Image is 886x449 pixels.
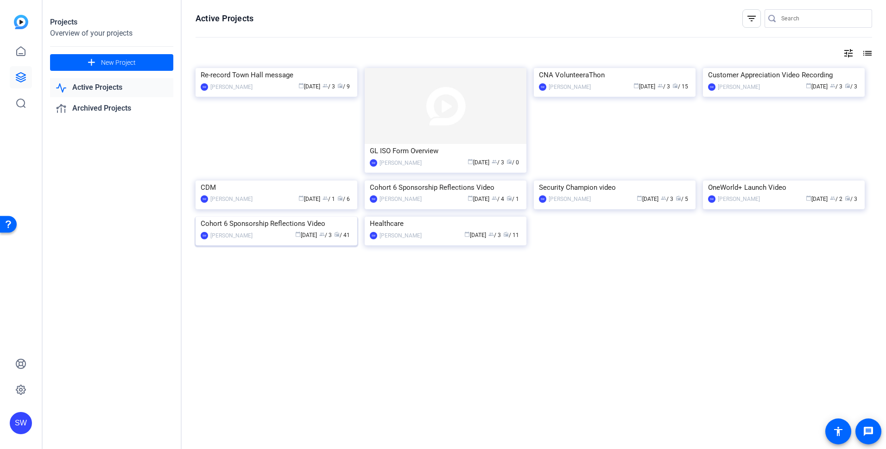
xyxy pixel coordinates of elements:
span: group [492,159,497,164]
div: Overview of your projects [50,28,173,39]
div: [PERSON_NAME] [549,194,591,204]
span: group [830,83,835,88]
span: group [661,195,666,201]
span: / 1 [323,196,335,202]
div: CDM [201,181,352,194]
span: group [488,231,494,237]
span: [DATE] [633,83,655,90]
h1: Active Projects [196,13,253,24]
div: SW [10,412,32,434]
span: radio [506,195,512,201]
div: [PERSON_NAME] [210,231,253,240]
span: group [323,195,328,201]
span: [DATE] [295,232,317,238]
span: / 2 [830,196,842,202]
span: radio [337,195,343,201]
div: SW [201,83,208,91]
span: radio [676,195,681,201]
div: [PERSON_NAME] [380,158,422,168]
span: calendar_today [298,195,304,201]
span: / 9 [337,83,350,90]
span: / 15 [672,83,688,90]
span: calendar_today [468,195,473,201]
div: [PERSON_NAME] [380,231,422,240]
span: / 3 [492,159,504,166]
span: radio [672,83,678,88]
img: blue-gradient.svg [14,15,28,29]
div: GL ISO Form Overview [370,144,521,158]
span: calendar_today [633,83,639,88]
div: Security Champion video [539,181,690,194]
span: radio [845,83,850,88]
span: calendar_today [468,159,473,164]
span: calendar_today [295,231,301,237]
div: [PERSON_NAME] [549,82,591,92]
div: SW [370,195,377,203]
div: SW [201,195,208,203]
div: [PERSON_NAME] [718,194,760,204]
span: [DATE] [464,232,486,238]
div: SW [539,83,546,91]
a: Active Projects [50,78,173,97]
span: / 1 [506,196,519,202]
div: Cohort 6 Sponsorship Reflections Video [201,217,352,231]
mat-icon: filter_list [746,13,757,24]
span: [DATE] [806,83,828,90]
span: [DATE] [298,83,320,90]
div: SW [370,232,377,239]
div: SW [708,83,715,91]
span: radio [334,231,340,237]
input: Search [781,13,865,24]
span: group [658,83,663,88]
div: SW [708,195,715,203]
button: New Project [50,54,173,71]
span: / 3 [488,232,501,238]
span: [DATE] [637,196,658,202]
span: group [830,195,835,201]
div: Projects [50,17,173,28]
span: / 3 [845,196,857,202]
span: / 3 [319,232,332,238]
span: radio [337,83,343,88]
div: SW [370,159,377,167]
div: [PERSON_NAME] [210,194,253,204]
span: group [323,83,328,88]
span: / 4 [492,196,504,202]
mat-icon: tune [843,48,854,59]
span: [DATE] [468,159,489,166]
mat-icon: list [861,48,872,59]
span: / 3 [323,83,335,90]
span: [DATE] [298,196,320,202]
span: radio [503,231,509,237]
div: [PERSON_NAME] [718,82,760,92]
span: calendar_today [298,83,304,88]
mat-icon: message [863,426,874,437]
span: / 5 [676,196,688,202]
span: / 0 [506,159,519,166]
mat-icon: add [86,57,97,69]
div: Healthcare [370,217,521,231]
span: / 3 [845,83,857,90]
div: Cohort 6 Sponsorship Reflections Video [370,181,521,194]
span: calendar_today [806,195,811,201]
div: CNA VolunteeraThon [539,68,690,82]
a: Archived Projects [50,99,173,118]
div: Re-record Town Hall message [201,68,352,82]
div: SW [201,232,208,239]
span: calendar_today [806,83,811,88]
span: radio [506,159,512,164]
mat-icon: accessibility [833,426,844,437]
span: group [492,195,497,201]
span: / 3 [658,83,670,90]
span: calendar_today [464,231,470,237]
div: Customer Appreciation Video Recording [708,68,860,82]
span: / 11 [503,232,519,238]
div: OneWorld+ Launch Video [708,181,860,194]
span: calendar_today [637,195,642,201]
div: [PERSON_NAME] [380,194,422,204]
div: SW [539,195,546,203]
span: [DATE] [806,196,828,202]
span: radio [845,195,850,201]
span: group [319,231,325,237]
span: / 6 [337,196,350,202]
